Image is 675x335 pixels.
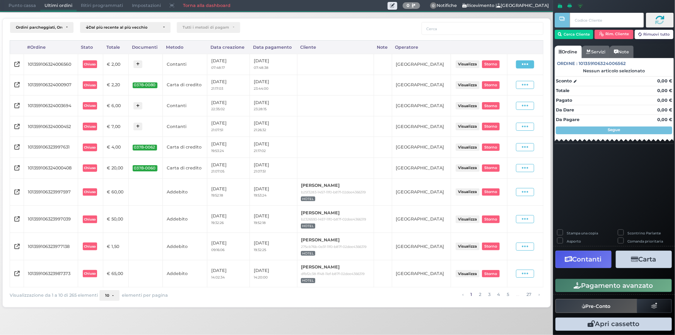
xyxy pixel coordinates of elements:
[392,178,451,205] td: [GEOGRAPHIC_DATA]
[99,290,168,301] div: elementi per pagina
[657,107,672,113] strong: 0,00 €
[78,41,103,54] div: Stato
[392,54,451,75] td: [GEOGRAPHIC_DATA]
[163,158,207,179] td: Carta di credito
[103,96,128,116] td: € 6,00
[211,248,224,252] small: 09:16:06
[301,183,340,188] b: [PERSON_NAME]
[103,116,128,137] td: € 7,00
[392,116,451,137] td: [GEOGRAPHIC_DATA]
[4,0,40,11] span: Punto cassa
[24,178,78,205] td: 101359106323997597
[482,81,500,89] button: Storno
[301,272,364,276] small: dfbf2c38-ff48-11ef-b87f-02dee4366319
[207,260,250,287] td: [DATE]
[207,233,250,260] td: [DATE]
[555,251,612,268] button: Contanti
[301,224,315,229] span: HOTEL
[374,41,392,54] div: Note
[103,178,128,205] td: € 60,00
[254,149,266,153] small: 21:17:02
[495,290,502,299] a: alla pagina 4
[567,231,598,236] label: Stampa una copia
[610,46,633,58] a: Note
[301,237,340,243] b: [PERSON_NAME]
[392,41,451,54] div: Operatore
[211,193,223,197] small: 19:52:18
[163,206,207,233] td: Addebito
[254,248,266,252] small: 19:32:25
[211,86,223,91] small: 21:17:03
[24,233,78,260] td: 101359106323977138
[555,299,637,313] button: Pre-Conto
[301,217,366,221] small: b2326593-1457-11f0-b87f-02dee4366319
[250,158,297,179] td: [DATE]
[657,88,672,93] strong: 0,00 €
[207,41,250,54] div: Data creazione
[207,96,250,116] td: [DATE]
[211,128,223,132] small: 21:07:51
[103,54,128,75] td: € 2,00
[250,233,297,260] td: [DATE]
[211,107,225,111] small: 22:35:02
[297,41,374,54] div: Cliente
[537,290,542,299] a: pagina successiva
[207,137,250,158] td: [DATE]
[456,102,480,109] button: Visualizza
[482,123,500,130] button: Storno
[482,144,500,151] button: Storno
[657,97,672,103] strong: 0,00 €
[163,41,207,54] div: Metodo
[555,30,594,39] button: Cerca Cliente
[103,158,128,179] td: € 20,00
[103,233,128,260] td: € 1,50
[657,117,672,122] strong: 0,00 €
[207,54,250,75] td: [DATE]
[392,233,451,260] td: [GEOGRAPHIC_DATA]
[24,75,78,96] td: 101359106324000907
[254,86,268,91] small: 23:44:00
[24,54,78,75] td: 101359106324006560
[103,41,128,54] div: Totale
[254,107,267,111] small: 23:28:15
[250,206,297,233] td: [DATE]
[556,78,572,84] strong: Sconto
[103,206,128,233] td: € 50,00
[211,149,224,153] small: 19:53:24
[133,145,157,150] span: 0378-0062
[456,144,480,151] button: Visualizza
[24,158,78,179] td: 101359106324000408
[250,54,297,75] td: [DATE]
[616,251,672,268] button: Carta
[84,83,96,87] b: Chiuso
[468,290,474,299] a: alla pagina 1
[456,60,480,68] button: Visualizza
[133,82,157,88] span: 0378-0080
[556,107,574,113] strong: Da Dare
[177,22,240,33] button: Tutti i metodi di pagamento
[84,166,96,170] b: Chiuso
[392,96,451,116] td: [GEOGRAPHIC_DATA]
[24,260,78,287] td: 101359106323987373
[557,60,578,67] span: Ordine :
[456,123,480,130] button: Visualizza
[24,96,78,116] td: 101359106324003694
[482,215,500,223] button: Storno
[207,206,250,233] td: [DATE]
[301,210,340,215] b: [PERSON_NAME]
[84,104,96,108] b: Chiuso
[254,128,266,132] small: 21:26:32
[657,78,672,84] strong: 0,00 €
[24,137,78,158] td: 101359106323997631
[556,88,569,93] strong: Totale
[482,102,500,109] button: Storno
[250,96,297,116] td: [DATE]
[133,165,157,171] span: 0378-0060
[84,272,96,275] b: Chiuso
[163,178,207,205] td: Addebito
[555,46,582,58] a: Ordine
[482,188,500,196] button: Storno
[99,290,120,301] button: 10
[24,206,78,233] td: 101359106323997039
[40,0,77,11] span: Ultimi ordini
